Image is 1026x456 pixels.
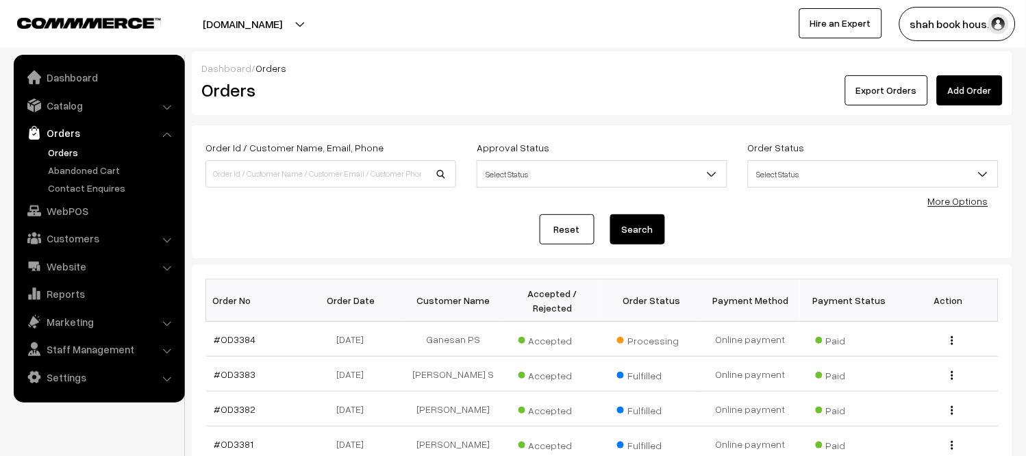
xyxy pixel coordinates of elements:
a: #OD3384 [214,333,256,345]
span: Select Status [477,160,727,188]
img: Menu [951,441,953,450]
a: Dashboard [201,62,251,74]
a: Catalog [17,93,180,118]
span: Fulfilled [617,435,686,453]
a: Hire an Expert [799,8,882,38]
a: WebPOS [17,199,180,223]
th: Order Date [305,279,404,322]
a: Add Order [937,75,1003,105]
td: Ganesan PS [404,322,503,357]
label: Approval Status [477,140,549,155]
a: #OD3382 [214,403,256,415]
img: Menu [951,371,953,380]
span: Paid [816,330,884,348]
a: Dashboard [17,65,180,90]
td: Online payment [701,392,801,427]
a: Staff Management [17,337,180,362]
td: [DATE] [305,322,404,357]
th: Action [899,279,999,322]
label: Order Id / Customer Name, Email, Phone [205,140,384,155]
span: Select Status [477,162,727,186]
th: Payment Status [800,279,899,322]
label: Order Status [748,140,805,155]
span: Accepted [518,400,587,418]
a: Abandoned Cart [45,163,180,177]
span: Paid [816,365,884,383]
a: Reset [540,214,595,244]
a: Settings [17,365,180,390]
th: Order Status [602,279,701,322]
td: [PERSON_NAME] S [404,357,503,392]
img: user [988,14,1009,34]
a: #OD3383 [214,368,256,380]
td: Online payment [701,322,801,357]
span: Fulfilled [617,365,686,383]
th: Order No [206,279,305,322]
a: Customers [17,226,180,251]
span: Accepted [518,435,587,453]
td: [DATE] [305,392,404,427]
a: COMMMERCE [17,14,137,30]
a: Orders [17,121,180,145]
a: Contact Enquires [45,181,180,195]
th: Payment Method [701,279,801,322]
a: Website [17,254,180,279]
h2: Orders [201,79,455,101]
span: Fulfilled [617,400,686,418]
button: Export Orders [845,75,928,105]
button: Search [610,214,665,244]
img: COMMMERCE [17,18,161,28]
a: Orders [45,145,180,160]
span: Select Status [749,162,998,186]
span: Select Status [748,160,999,188]
button: shah book hous… [899,7,1016,41]
span: Paid [816,400,884,418]
td: Online payment [701,357,801,392]
th: Accepted / Rejected [503,279,602,322]
a: Reports [17,281,180,306]
span: Accepted [518,365,587,383]
a: #OD3381 [214,438,254,450]
a: Marketing [17,309,180,334]
div: / [201,61,1003,75]
a: More Options [928,195,988,207]
span: Orders [255,62,286,74]
th: Customer Name [404,279,503,322]
img: Menu [951,336,953,345]
span: Paid [816,435,884,453]
span: Accepted [518,330,587,348]
td: [DATE] [305,357,404,392]
td: [PERSON_NAME] [404,392,503,427]
span: Processing [617,330,686,348]
img: Menu [951,406,953,415]
button: [DOMAIN_NAME] [155,7,330,41]
input: Order Id / Customer Name / Customer Email / Customer Phone [205,160,456,188]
